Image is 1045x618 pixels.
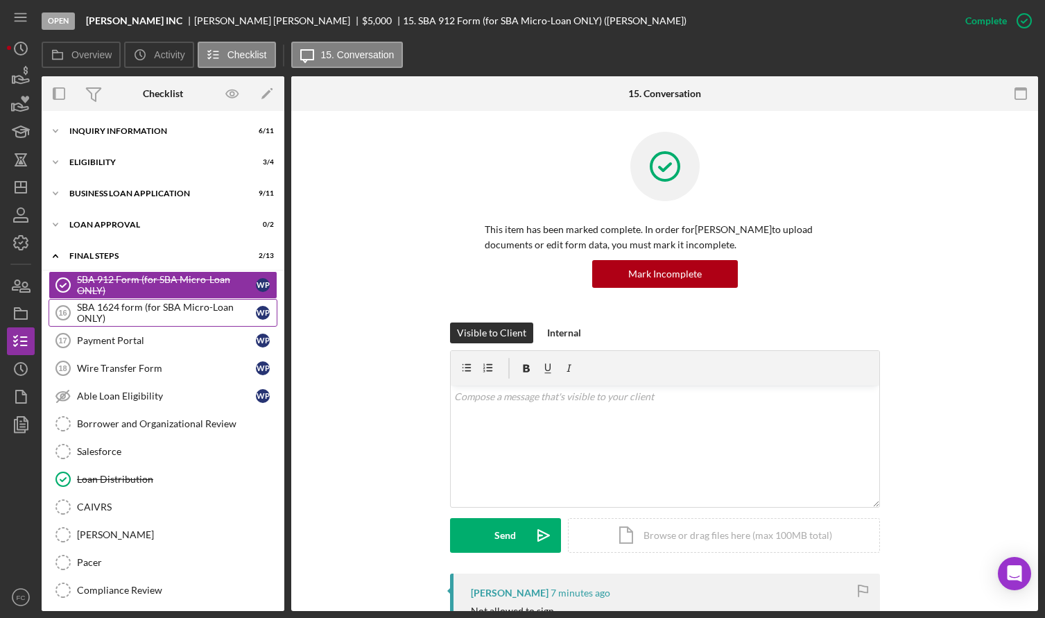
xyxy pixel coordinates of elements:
[951,7,1038,35] button: Complete
[198,42,276,68] button: Checklist
[249,189,274,198] div: 9 / 11
[69,221,239,229] div: Loan Approval
[321,49,395,60] label: 15. Conversation
[403,15,686,26] div: 15. SBA 912 Form (for SBA Micro-Loan ONLY) ([PERSON_NAME])
[17,594,26,601] text: FC
[194,15,362,26] div: [PERSON_NAME] [PERSON_NAME]
[49,438,277,465] a: Salesforce
[471,606,554,617] div: Not allowed to sign
[77,302,256,324] div: SBA 1624 form (for SBA Micro-Loan ONLY)
[49,382,277,410] a: Able Loan EligibilityWP
[49,493,277,521] a: CAIVRS
[42,12,75,30] div: Open
[256,278,270,292] div: W P
[471,587,549,599] div: [PERSON_NAME]
[49,327,277,354] a: 17Payment PortalWP
[77,390,256,402] div: Able Loan Eligibility
[256,361,270,375] div: W P
[249,252,274,260] div: 2 / 13
[143,88,183,99] div: Checklist
[77,585,277,596] div: Compliance Review
[494,518,516,553] div: Send
[49,299,277,327] a: 16SBA 1624 form (for SBA Micro-Loan ONLY)WP
[49,576,277,604] a: Compliance Review
[69,189,239,198] div: BUSINESS LOAN APPLICATION
[77,418,277,429] div: Borrower and Organizational Review
[291,42,404,68] button: 15. Conversation
[547,323,581,343] div: Internal
[77,446,277,457] div: Salesforce
[49,354,277,382] a: 18Wire Transfer FormWP
[77,557,277,568] div: Pacer
[69,252,239,260] div: Final Steps
[227,49,267,60] label: Checklist
[592,260,738,288] button: Mark Incomplete
[540,323,588,343] button: Internal
[362,15,392,26] span: $5,000
[77,335,256,346] div: Payment Portal
[450,518,561,553] button: Send
[58,364,67,372] tspan: 18
[49,465,277,493] a: Loan Distribution
[77,529,277,540] div: [PERSON_NAME]
[7,583,35,611] button: FC
[154,49,184,60] label: Activity
[49,271,277,299] a: SBA 912 Form (for SBA Micro-Loan ONLY)WP
[77,274,256,296] div: SBA 912 Form (for SBA Micro-Loan ONLY)
[256,334,270,347] div: W P
[77,501,277,513] div: CAIVRS
[42,42,121,68] button: Overview
[58,336,67,345] tspan: 17
[58,309,67,317] tspan: 16
[628,260,702,288] div: Mark Incomplete
[485,222,845,253] p: This item has been marked complete. In order for [PERSON_NAME] to upload documents or edit form d...
[49,410,277,438] a: Borrower and Organizational Review
[49,521,277,549] a: [PERSON_NAME]
[249,158,274,166] div: 3 / 4
[457,323,526,343] div: Visible to Client
[628,88,701,99] div: 15. Conversation
[450,323,533,343] button: Visible to Client
[77,474,277,485] div: Loan Distribution
[965,7,1007,35] div: Complete
[551,587,610,599] time: 2025-10-15 14:56
[998,557,1031,590] div: Open Intercom Messenger
[69,127,239,135] div: INQUIRY INFORMATION
[124,42,193,68] button: Activity
[249,127,274,135] div: 6 / 11
[86,15,182,26] b: [PERSON_NAME] INC
[69,158,239,166] div: Eligibility
[77,363,256,374] div: Wire Transfer Form
[256,389,270,403] div: W P
[49,549,277,576] a: Pacer
[71,49,112,60] label: Overview
[256,306,270,320] div: W P
[249,221,274,229] div: 0 / 2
